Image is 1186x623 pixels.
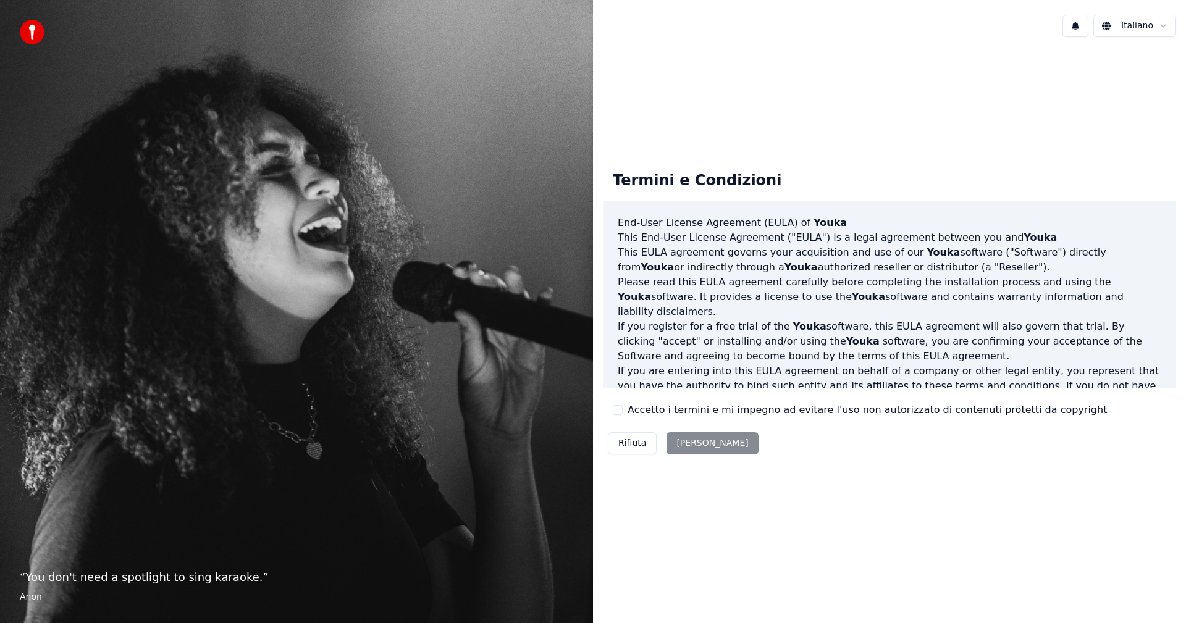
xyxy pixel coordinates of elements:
[608,432,657,454] button: Rifiuta
[628,403,1107,417] label: Accetto i termini e mi impegno ad evitare l'uso non autorizzato di contenuti protetti da copyright
[1024,232,1057,243] span: Youka
[20,569,573,586] p: “ You don't need a spotlight to sing karaoke. ”
[846,335,880,347] span: Youka
[814,217,847,228] span: Youka
[603,161,791,201] div: Termini e Condizioni
[20,591,573,603] footer: Anon
[641,261,674,273] span: Youka
[784,261,818,273] span: Youka
[927,246,960,258] span: Youka
[618,275,1161,319] p: Please read this EULA agreement carefully before completing the installation process and using th...
[618,215,1161,230] h3: End-User License Agreement (EULA) of
[618,364,1161,423] p: If you are entering into this EULA agreement on behalf of a company or other legal entity, you re...
[793,320,826,332] span: Youka
[618,319,1161,364] p: If you register for a free trial of the software, this EULA agreement will also govern that trial...
[20,20,44,44] img: youka
[618,291,651,303] span: Youka
[618,230,1161,245] p: This End-User License Agreement ("EULA") is a legal agreement between you and
[852,291,885,303] span: Youka
[618,245,1161,275] p: This EULA agreement governs your acquisition and use of our software ("Software") directly from o...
